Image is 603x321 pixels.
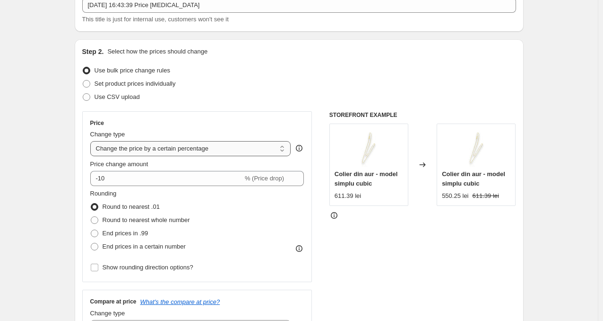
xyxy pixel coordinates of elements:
span: Use CSV upload [95,93,140,100]
h3: Price [90,119,104,127]
span: Colier din aur - model simplu cubic [442,170,505,187]
div: 611.39 lei [335,191,361,201]
span: Set product prices individually [95,80,176,87]
span: Round to nearest whole number [103,216,190,223]
span: Change type [90,131,125,138]
span: Show rounding direction options? [103,264,193,271]
span: Change type [90,310,125,317]
span: Use bulk price change rules [95,67,170,74]
span: Round to nearest .01 [103,203,160,210]
span: End prices in .99 [103,230,148,237]
span: % (Price drop) [245,175,284,182]
span: Rounding [90,190,117,197]
span: End prices in a certain number [103,243,186,250]
span: This title is just for internal use, customers won't see it [82,16,229,23]
img: LA-AU-001_2_-PhotoRoom_80x.jpg [350,129,388,167]
button: What's the compare at price? [140,298,220,305]
strike: 611.39 lei [473,191,499,201]
h2: Step 2. [82,47,104,56]
p: Select how the prices should change [107,47,207,56]
div: 550.25 lei [442,191,468,201]
h6: STOREFRONT EXAMPLE [329,111,516,119]
span: Price change amount [90,160,148,168]
h3: Compare at price [90,298,137,305]
div: help [294,143,304,153]
img: LA-AU-001_2_-PhotoRoom_80x.jpg [457,129,495,167]
span: Colier din aur - model simplu cubic [335,170,398,187]
input: -15 [90,171,243,186]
